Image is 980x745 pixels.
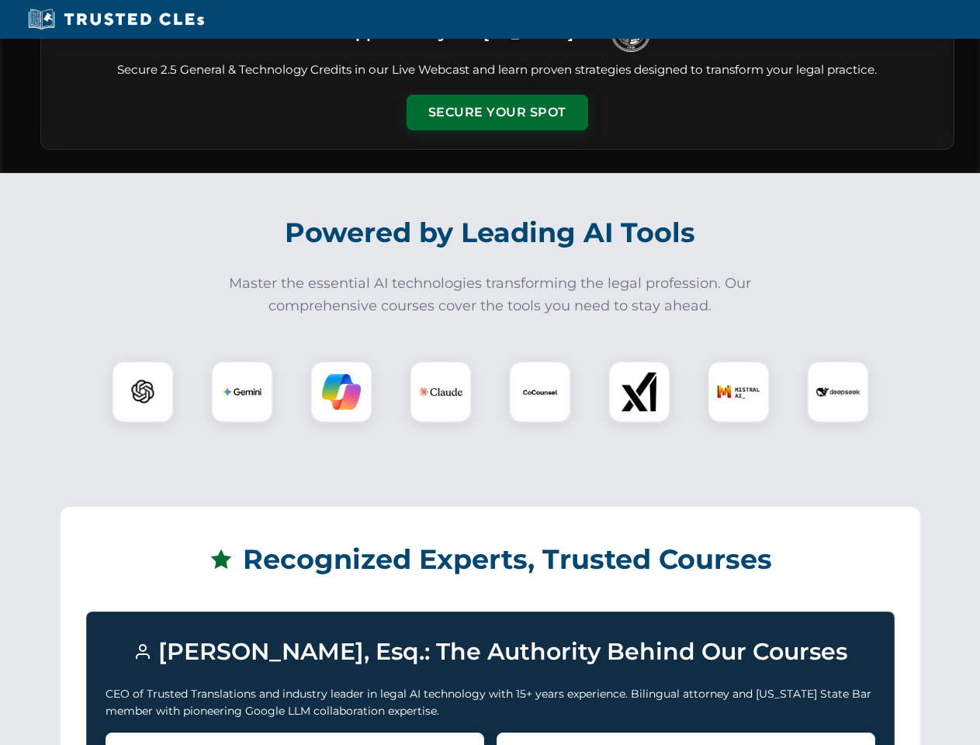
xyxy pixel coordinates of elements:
[419,370,462,414] img: Claude Logo
[521,372,559,411] img: CoCounsel Logo
[620,372,659,411] img: xAI Logo
[106,631,875,673] h3: [PERSON_NAME], Esq.: The Authority Behind Our Courses
[807,361,869,423] div: DeepSeek
[509,361,571,423] div: CoCounsel
[60,61,935,79] p: Secure 2.5 General & Technology Credits in our Live Webcast and learn proven strategies designed ...
[310,361,372,423] div: Copilot
[120,369,165,414] img: ChatGPT Logo
[86,532,895,587] h2: Recognized Experts, Trusted Courses
[112,361,174,423] div: ChatGPT
[816,370,860,414] img: DeepSeek Logo
[708,361,770,423] div: Mistral AI
[608,361,670,423] div: xAI
[106,685,875,720] p: CEO of Trusted Translations and industry leader in legal AI technology with 15+ years experience....
[211,361,273,423] div: Gemini
[23,8,209,31] img: Trusted CLEs
[322,372,361,411] img: Copilot Logo
[61,206,920,260] h2: Powered by Leading AI Tools
[219,272,762,317] p: Master the essential AI technologies transforming the legal profession. Our comprehensive courses...
[410,361,472,423] div: Claude
[407,95,588,130] button: Secure Your Spot
[717,370,760,414] img: Mistral AI Logo
[223,372,261,411] img: Gemini Logo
